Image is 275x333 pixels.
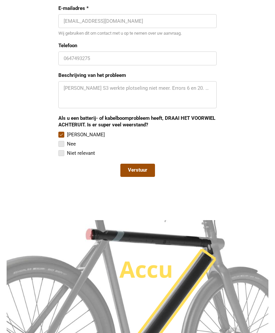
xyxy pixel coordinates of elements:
div: Wij gebruiken dit om contact met u op te nemen over uw aanvraag. [58,31,217,36]
div: Als u een batterij- of kabelboomprobleem heeft, DRAAI HET VOORWIEL ACHTERUIT. Is er super veel we... [58,115,217,128]
div: [PERSON_NAME] [67,131,105,139]
label: E-mailadres * [58,5,217,12]
span: Verstuur [128,167,147,174]
button: Verstuur [120,164,155,177]
label: Telefoon [58,42,217,49]
input: 0647493275 [64,55,211,62]
div: Nee [67,140,76,148]
input: E-mailadres * [64,18,211,24]
div: Niet relevant [67,149,95,157]
label: Beschrijving van het probleem [58,72,217,79]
